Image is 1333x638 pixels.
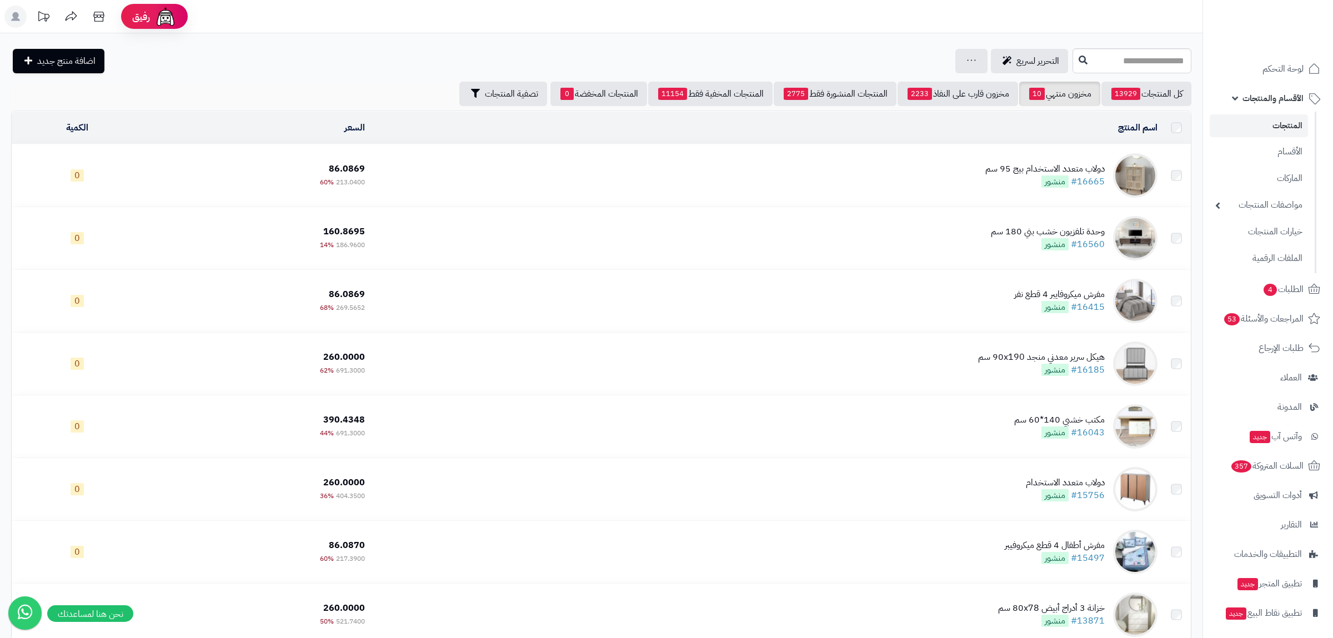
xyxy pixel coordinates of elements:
[1113,530,1157,574] img: مفرش أطفال 4 قطع ميكروفيبر
[1113,216,1157,260] img: وحدة تلفزيون خشب بني 180 سم
[154,6,177,28] img: ai-face.png
[1041,552,1069,564] span: منشور
[1113,404,1157,449] img: مكتب خشبي 140*60 سم
[560,88,574,100] span: 0
[320,240,334,250] span: 14%
[774,82,896,106] a: المنتجات المنشورة فقط2775
[1014,414,1105,426] div: مكتب خشبي 140*60 سم
[1026,476,1105,489] div: دولاب متعدد الاستخدام
[1259,340,1304,356] span: طلبات الإرجاع
[991,49,1068,73] a: التحرير لسريع
[1071,300,1105,314] a: #16415
[336,554,365,564] span: 217.3900
[1234,546,1302,562] span: التطبيقات والخدمات
[323,225,365,238] span: 160.8695
[329,162,365,175] span: 86.0869
[991,225,1105,238] div: وحدة تلفزيون خشب بني 180 سم
[1210,482,1326,509] a: أدوات التسويق
[1262,61,1304,77] span: لوحة التحكم
[998,602,1105,615] div: خزانة 3 أدراج أبيض ‎80x78 سم‏
[1118,121,1157,134] a: اسم المنتج
[1254,488,1302,503] span: أدوات التسويق
[908,88,932,100] span: 2233
[1041,238,1069,250] span: منشور
[1257,8,1322,32] img: logo-2.png
[1071,551,1105,565] a: #15497
[1230,458,1304,474] span: السلات المتروكة
[1210,247,1308,270] a: الملفات الرقمية
[1210,394,1326,420] a: المدونة
[1210,541,1326,567] a: التطبيقات والخدمات
[13,49,104,73] a: اضافة منتج جديد
[1101,82,1191,106] a: كل المنتجات13929
[1210,193,1308,217] a: مواصفات المنتجات
[550,82,647,106] a: المنتجات المخفضة0
[1041,615,1069,627] span: منشور
[1210,305,1326,332] a: المراجعات والأسئلة53
[1071,489,1105,502] a: #15756
[1250,431,1270,443] span: جديد
[485,87,538,101] span: تصفية المنتجات
[29,6,57,31] a: تحديثات المنصة
[71,232,84,244] span: 0
[336,365,365,375] span: 691.3000
[320,491,334,501] span: 36%
[323,476,365,489] span: 260.0000
[1226,607,1246,620] span: جديد
[1210,570,1326,597] a: تطبيق المتجرجديد
[37,54,96,68] span: اضافة منتج جديد
[1281,517,1302,532] span: التقارير
[1210,335,1326,361] a: طلبات الإرجاع
[323,413,365,426] span: 390.4348
[66,121,88,134] a: الكمية
[1041,426,1069,439] span: منشور
[1210,167,1308,190] a: الماركات
[336,303,365,313] span: 269.5652
[323,601,365,615] span: 260.0000
[1224,313,1241,326] span: 53
[1041,364,1069,376] span: منشور
[978,351,1105,364] div: هيكل سرير معدني منجد 90x190 سم
[344,121,365,134] a: السعر
[1262,282,1304,297] span: الطلبات
[784,88,808,100] span: 2775
[648,82,773,106] a: المنتجات المخفية فقط11154
[1280,370,1302,385] span: العملاء
[1019,82,1100,106] a: مخزون منتهي10
[1071,614,1105,627] a: #13871
[323,350,365,364] span: 260.0000
[459,82,547,106] button: تصفية المنتجات
[1210,364,1326,391] a: العملاء
[1225,605,1302,621] span: تطبيق نقاط البيع
[320,177,334,187] span: 60%
[71,420,84,433] span: 0
[1210,600,1326,626] a: تطبيق نقاط البيعجديد
[1230,460,1252,473] span: 357
[898,82,1018,106] a: مخزون قارب على النفاذ2233
[1210,423,1326,450] a: وآتس آبجديد
[1113,341,1157,386] img: هيكل سرير معدني منجد 90x190 سم
[320,428,334,438] span: 44%
[1016,54,1059,68] span: التحرير لسريع
[1113,467,1157,511] img: دولاب متعدد الاستخدام
[71,358,84,370] span: 0
[658,88,687,100] span: 11154
[329,288,365,301] span: 86.0869
[1014,288,1105,301] div: مفرش ميكروفايبر 4 قطع نفر
[1071,175,1105,188] a: #16665
[985,163,1105,175] div: دولاب متعدد الاستخدام بيج 95 سم
[1113,153,1157,198] img: دولاب متعدد الاستخدام بيج 95 سم
[1263,283,1277,297] span: 4
[1223,311,1304,326] span: المراجعات والأسئلة
[320,616,334,626] span: 50%
[1111,88,1140,100] span: 13929
[1071,238,1105,251] a: #16560
[1210,140,1308,164] a: الأقسام
[1005,539,1105,552] div: مفرش أطفال 4 قطع ميكروفيبر
[1041,301,1069,313] span: منشور
[320,554,334,564] span: 60%
[1236,576,1302,591] span: تطبيق المتجر
[1210,56,1326,82] a: لوحة التحكم
[1071,426,1105,439] a: #16043
[71,169,84,182] span: 0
